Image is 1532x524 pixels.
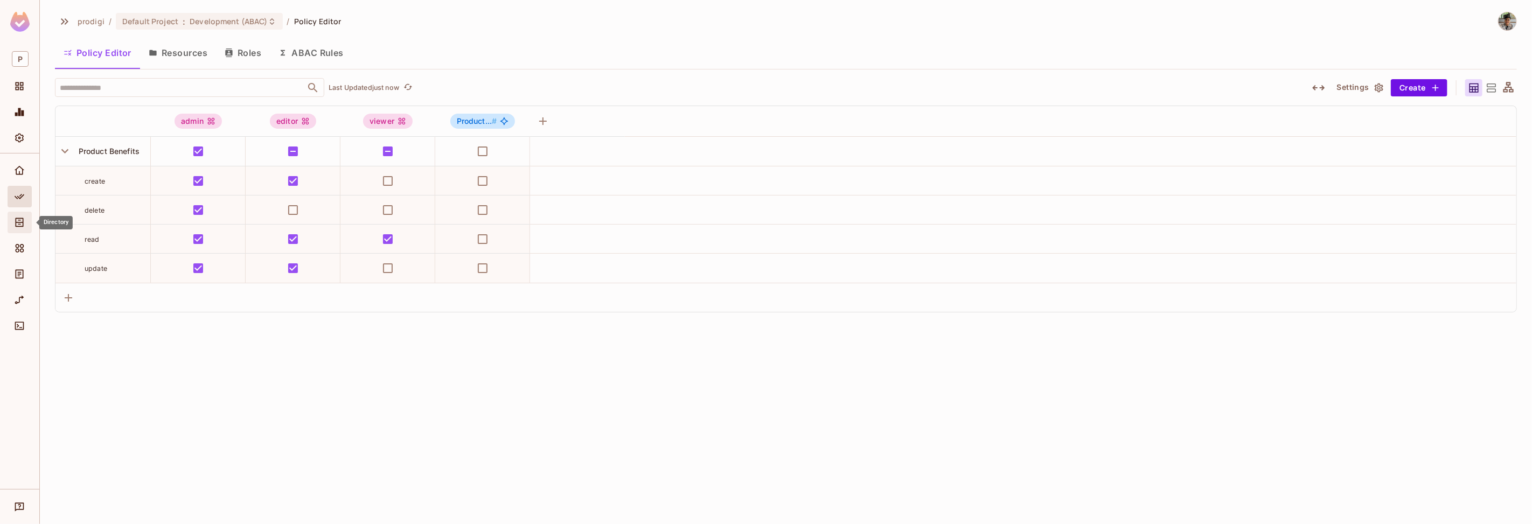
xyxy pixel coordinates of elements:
button: Policy Editor [55,39,140,66]
img: SReyMgAAAABJRU5ErkJggg== [10,12,30,32]
div: Home [8,160,32,181]
div: Workspace: prodigi [8,47,32,71]
span: create [85,177,105,185]
span: Product Benefits [74,146,140,156]
div: viewer [363,114,413,129]
div: Elements [8,237,32,259]
span: Product... [457,116,497,125]
button: Roles [216,39,270,66]
span: Development (ABAC) [190,16,267,26]
span: the active workspace [78,16,105,26]
button: Settings [1333,79,1387,96]
button: Resources [140,39,216,66]
div: Directory [39,216,73,229]
button: Create [1391,79,1447,96]
div: URL Mapping [8,289,32,311]
div: Help & Updates [8,496,32,518]
span: ProductBenefits#Informed [450,114,516,129]
span: delete [85,206,105,214]
li: / [287,16,290,26]
div: Connect [8,315,32,337]
span: read [85,235,100,243]
img: Rizky Syawal [1499,12,1516,30]
li: / [109,16,112,26]
button: Open [305,80,321,95]
div: Directory [8,212,32,233]
span: Policy Editor [294,16,342,26]
div: editor [270,114,316,129]
span: # [492,116,497,125]
button: ABAC Rules [270,39,352,66]
div: Audit Log [8,263,32,285]
span: update [85,264,107,273]
div: Settings [8,127,32,149]
span: Default Project [122,16,178,26]
div: admin [175,114,222,129]
span: P [12,51,29,67]
button: refresh [401,81,414,94]
div: Policy [8,186,32,207]
p: Last Updated just now [329,83,399,92]
span: refresh [403,82,413,93]
div: Projects [8,75,32,97]
span: Click to refresh data [399,81,414,94]
div: Monitoring [8,101,32,123]
span: : [182,17,186,26]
